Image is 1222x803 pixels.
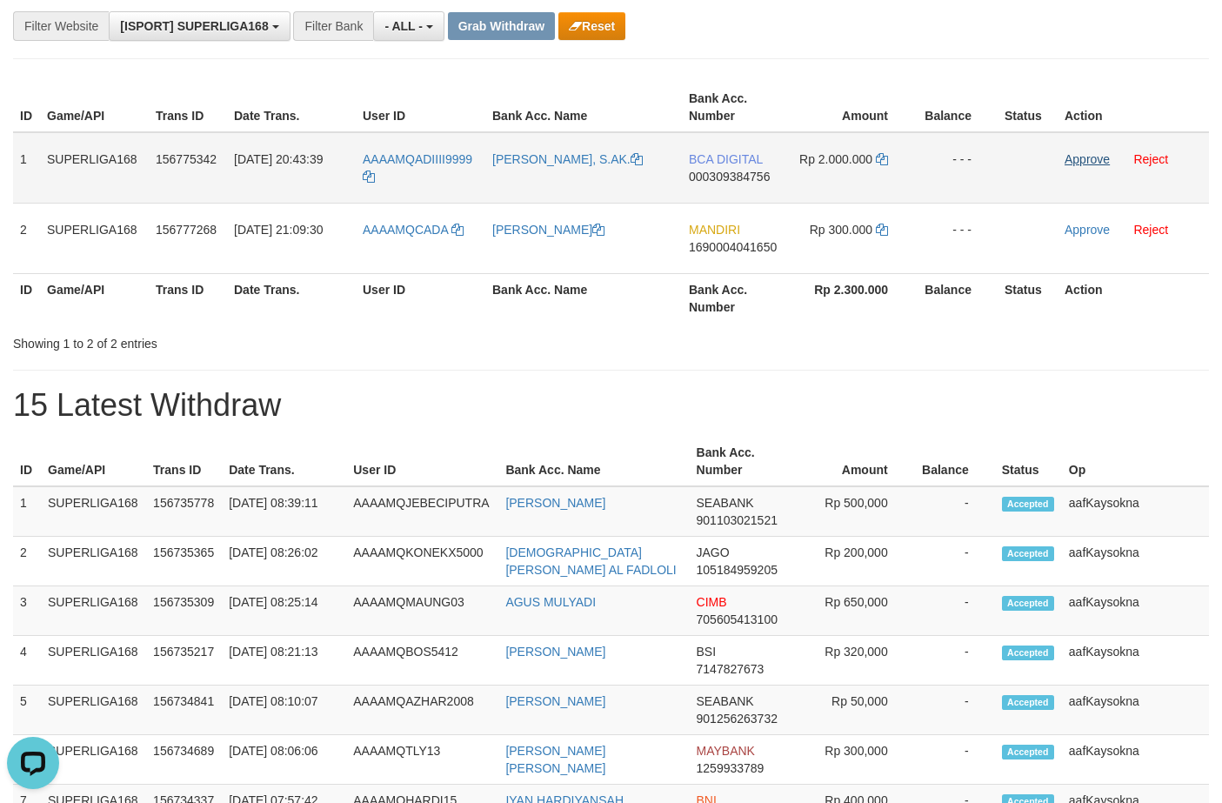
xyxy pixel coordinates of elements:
td: AAAAMQMAUNG03 [346,586,498,636]
td: 3 [13,586,41,636]
td: [DATE] 08:21:13 [222,636,346,686]
td: 156735365 [146,537,222,586]
a: AGUS MULYADI [505,595,596,609]
th: Amount [792,437,914,486]
button: Open LiveChat chat widget [7,7,59,59]
span: MANDIRI [689,223,740,237]
td: Rp 300,000 [792,735,914,785]
th: User ID [356,273,485,323]
a: Copy 2000000 to clipboard [876,152,888,166]
span: 156777268 [156,223,217,237]
a: AAAAMQADIIII9999 [363,152,472,184]
th: Status [998,83,1058,132]
span: [DATE] 21:09:30 [234,223,323,237]
td: 156735217 [146,636,222,686]
td: 1 [13,486,41,537]
td: 5 [13,686,41,735]
th: ID [13,273,40,323]
td: SUPERLIGA168 [41,636,146,686]
span: Copy 1690004041650 to clipboard [689,240,777,254]
span: - ALL - [384,19,423,33]
a: [PERSON_NAME] [492,223,604,237]
span: Accepted [1002,546,1054,561]
td: Rp 50,000 [792,686,914,735]
td: aafKaysokna [1062,586,1209,636]
span: 156775342 [156,152,217,166]
th: Game/API [40,273,149,323]
a: [PERSON_NAME] [505,694,605,708]
td: - [914,686,995,735]
td: - [914,486,995,537]
td: [DATE] 08:39:11 [222,486,346,537]
th: Game/API [40,83,149,132]
button: - ALL - [373,11,444,41]
td: aafKaysokna [1062,735,1209,785]
td: - - - [914,203,998,273]
td: 156734841 [146,686,222,735]
th: Balance [914,437,995,486]
td: SUPERLIGA168 [41,486,146,537]
th: Bank Acc. Number [682,273,789,323]
button: Reset [558,12,625,40]
span: SEABANK [697,496,754,510]
span: [ISPORT] SUPERLIGA168 [120,19,268,33]
h1: 15 Latest Withdraw [13,388,1209,423]
td: [DATE] 08:25:14 [222,586,346,636]
th: Trans ID [149,273,227,323]
th: User ID [346,437,498,486]
button: [ISPORT] SUPERLIGA168 [109,11,290,41]
a: Copy 300000 to clipboard [876,223,888,237]
span: Copy 7147827673 to clipboard [697,662,765,676]
a: [PERSON_NAME] [505,645,605,659]
th: Action [1058,83,1209,132]
th: ID [13,437,41,486]
th: Trans ID [149,83,227,132]
td: AAAAMQKONEKX5000 [346,537,498,586]
td: [DATE] 08:26:02 [222,537,346,586]
th: Date Trans. [227,83,356,132]
td: AAAAMQBOS5412 [346,636,498,686]
td: 156735778 [146,486,222,537]
th: Rp 2.300.000 [789,273,914,323]
td: Rp 500,000 [792,486,914,537]
span: MAYBANK [697,744,755,758]
span: Rp 2.000.000 [799,152,872,166]
th: Bank Acc. Number [682,83,789,132]
th: User ID [356,83,485,132]
td: [DATE] 08:10:07 [222,686,346,735]
td: AAAAMQJEBECIPUTRA [346,486,498,537]
td: AAAAMQTLY13 [346,735,498,785]
span: CIMB [697,595,727,609]
span: [DATE] 20:43:39 [234,152,323,166]
td: SUPERLIGA168 [41,735,146,785]
span: Copy 000309384756 to clipboard [689,170,770,184]
div: Filter Website [13,11,109,41]
th: Bank Acc. Number [690,437,792,486]
td: aafKaysokna [1062,636,1209,686]
td: Rp 320,000 [792,636,914,686]
a: AAAAMQCADA [363,223,464,237]
span: Copy 105184959205 to clipboard [697,563,778,577]
th: Action [1058,273,1209,323]
span: Accepted [1002,695,1054,710]
th: Bank Acc. Name [485,273,682,323]
span: Copy 1259933789 to clipboard [697,761,765,775]
div: Filter Bank [293,11,373,41]
td: SUPERLIGA168 [41,586,146,636]
span: BSI [697,645,717,659]
span: Rp 300.000 [810,223,872,237]
th: Balance [914,273,998,323]
a: [DEMOGRAPHIC_DATA][PERSON_NAME] AL FADLOLI [505,545,676,577]
th: Balance [914,83,998,132]
th: Bank Acc. Name [485,83,682,132]
td: - [914,537,995,586]
td: aafKaysokna [1062,486,1209,537]
span: Copy 705605413100 to clipboard [697,612,778,626]
th: Amount [789,83,914,132]
span: JAGO [697,545,730,559]
a: Approve [1065,223,1110,237]
span: AAAAMQADIIII9999 [363,152,472,166]
a: [PERSON_NAME], S.AK. [492,152,643,166]
td: 156735309 [146,586,222,636]
th: Date Trans. [227,273,356,323]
